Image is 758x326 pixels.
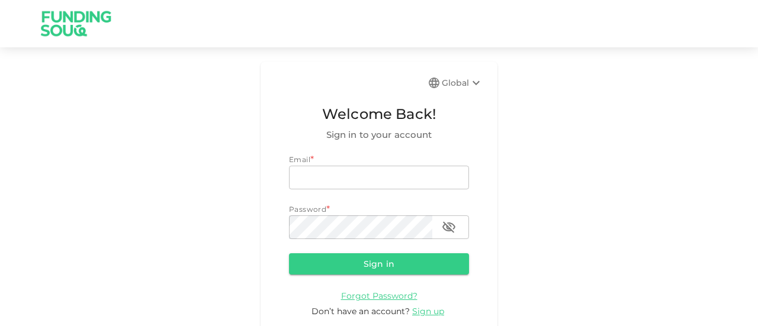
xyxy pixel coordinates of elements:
span: Forgot Password? [341,291,417,301]
input: password [289,215,432,239]
span: Password [289,205,326,214]
span: Welcome Back! [289,103,469,125]
span: Don’t have an account? [311,306,410,317]
input: email [289,166,469,189]
button: Sign in [289,253,469,275]
span: Sign in to your account [289,128,469,142]
div: Global [442,76,483,90]
span: Email [289,155,310,164]
a: Forgot Password? [341,290,417,301]
span: Sign up [412,306,444,317]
